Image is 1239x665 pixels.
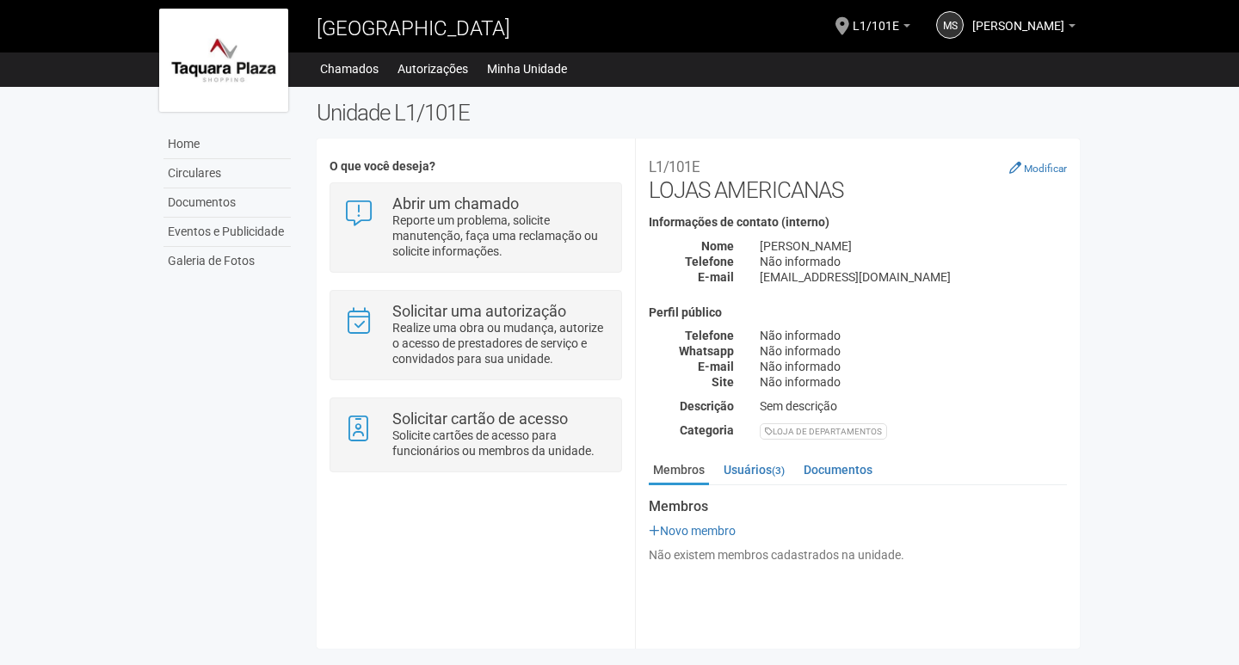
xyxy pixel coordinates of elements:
[747,254,1080,269] div: Não informado
[320,57,379,81] a: Chamados
[698,360,734,373] strong: E-mail
[972,3,1064,33] span: Moises Santos Sena
[649,306,1067,319] h4: Perfil público
[392,428,608,459] p: Solicite cartões de acesso para funcionários ou membros da unidade.
[747,359,1080,374] div: Não informado
[747,238,1080,254] div: [PERSON_NAME]
[163,188,291,218] a: Documentos
[719,457,789,483] a: Usuários(3)
[1024,163,1067,175] small: Modificar
[936,11,964,39] a: MS
[680,399,734,413] strong: Descrição
[392,194,519,212] strong: Abrir um chamado
[747,398,1080,414] div: Sem descrição
[163,159,291,188] a: Circulares
[317,16,510,40] span: [GEOGRAPHIC_DATA]
[799,457,877,483] a: Documentos
[330,160,621,173] h4: O que você deseja?
[649,524,736,538] a: Novo membro
[163,218,291,247] a: Eventos e Publicidade
[685,255,734,268] strong: Telefone
[701,239,734,253] strong: Nome
[853,3,899,33] span: L1/101E
[685,329,734,342] strong: Telefone
[163,247,291,275] a: Galeria de Fotos
[392,302,566,320] strong: Solicitar uma autorização
[680,423,734,437] strong: Categoria
[163,130,291,159] a: Home
[747,374,1080,390] div: Não informado
[398,57,468,81] a: Autorizações
[392,409,568,428] strong: Solicitar cartão de acesso
[649,158,700,175] small: L1/101E
[649,547,1067,563] div: Não existem membros cadastrados na unidade.
[649,216,1067,229] h4: Informações de contato (interno)
[698,270,734,284] strong: E-mail
[772,465,785,477] small: (3)
[760,423,887,440] div: LOJA DE DEPARTAMENTOS
[747,328,1080,343] div: Não informado
[392,320,608,366] p: Realize uma obra ou mudança, autorize o acesso de prestadores de serviço e convidados para sua un...
[972,22,1076,35] a: [PERSON_NAME]
[679,344,734,358] strong: Whatsapp
[747,343,1080,359] div: Não informado
[1009,161,1067,175] a: Modificar
[853,22,910,35] a: L1/101E
[343,304,607,366] a: Solicitar uma autorização Realize uma obra ou mudança, autorize o acesso de prestadores de serviç...
[392,212,608,259] p: Reporte um problema, solicite manutenção, faça uma reclamação ou solicite informações.
[159,9,288,112] img: logo.jpg
[343,411,607,459] a: Solicitar cartão de acesso Solicite cartões de acesso para funcionários ou membros da unidade.
[747,269,1080,285] div: [EMAIL_ADDRESS][DOMAIN_NAME]
[712,375,734,389] strong: Site
[343,196,607,259] a: Abrir um chamado Reporte um problema, solicite manutenção, faça uma reclamação ou solicite inform...
[487,57,567,81] a: Minha Unidade
[649,457,709,485] a: Membros
[649,151,1067,203] h2: LOJAS AMERICANAS
[317,100,1080,126] h2: Unidade L1/101E
[649,499,1067,514] strong: Membros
